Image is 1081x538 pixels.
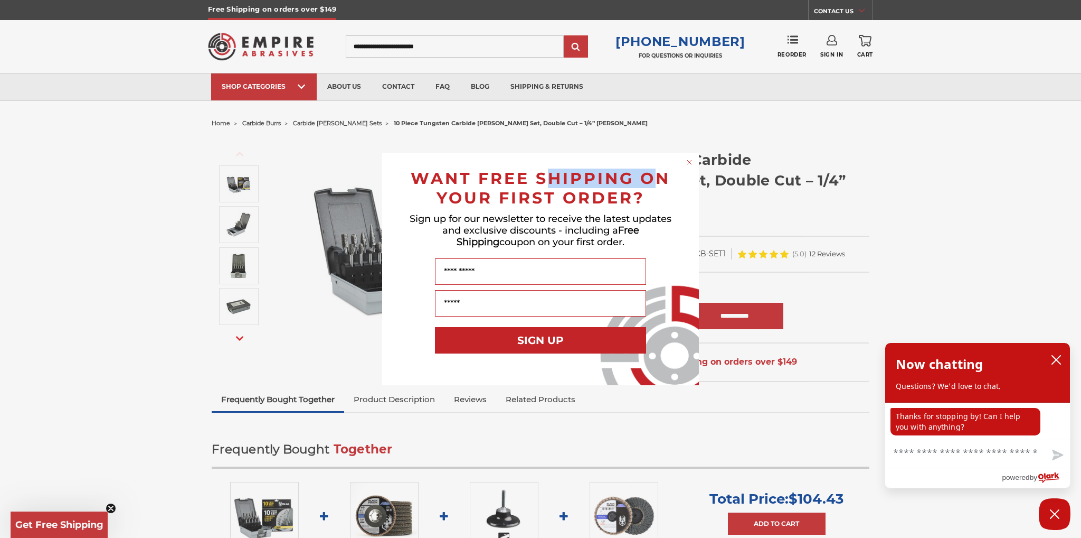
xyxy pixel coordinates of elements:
button: Close Chatbox [1039,498,1070,530]
button: close chatbox [1048,352,1065,368]
button: Send message [1044,443,1070,468]
span: powered [1002,471,1029,484]
div: olark chatbox [885,342,1070,488]
span: WANT FREE SHIPPING ON YOUR FIRST ORDER? [411,169,670,208]
span: Free Shipping [457,225,639,248]
button: Close dialog [684,157,695,168]
p: Questions? We'd love to chat. [896,381,1059,392]
span: by [1030,471,1037,484]
p: Thanks for stopping by! Can I help you with anything? [890,408,1040,435]
h2: Now chatting [896,354,983,375]
a: Powered by Olark [1002,468,1070,488]
button: SIGN UP [435,327,646,354]
div: chat [885,403,1070,440]
span: Sign up for our newsletter to receive the latest updates and exclusive discounts - including a co... [410,213,671,248]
